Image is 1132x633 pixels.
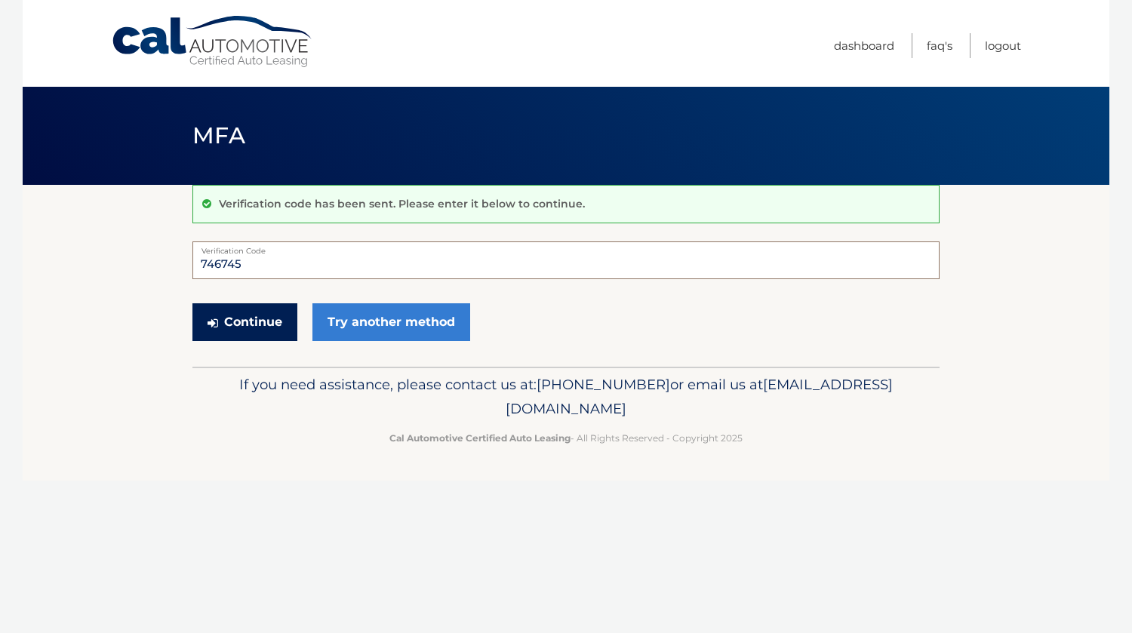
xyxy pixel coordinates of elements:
span: MFA [192,121,245,149]
a: FAQ's [927,33,952,58]
p: - All Rights Reserved - Copyright 2025 [202,430,930,446]
input: Verification Code [192,241,940,279]
a: Logout [985,33,1021,58]
p: Verification code has been sent. Please enter it below to continue. [219,197,585,210]
p: If you need assistance, please contact us at: or email us at [202,373,930,421]
span: [PHONE_NUMBER] [537,376,670,393]
a: Cal Automotive [111,15,315,69]
a: Try another method [312,303,470,341]
button: Continue [192,303,297,341]
a: Dashboard [834,33,894,58]
label: Verification Code [192,241,940,254]
span: [EMAIL_ADDRESS][DOMAIN_NAME] [506,376,893,417]
strong: Cal Automotive Certified Auto Leasing [389,432,571,444]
